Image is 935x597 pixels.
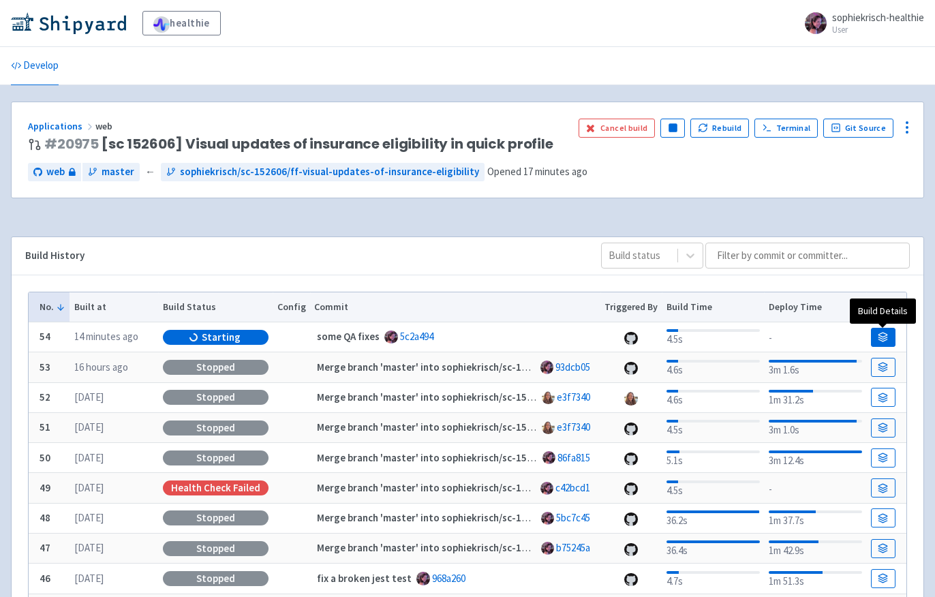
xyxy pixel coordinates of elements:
a: Build Details [871,328,895,347]
a: master [82,163,140,181]
th: Triggered By [600,292,662,322]
small: User [832,25,924,34]
strong: some QA fixes [317,330,380,343]
strong: fix a broken jest test [317,572,412,585]
time: 16 hours ago [74,361,128,373]
time: [DATE] [74,511,104,524]
a: Build Details [871,508,895,527]
div: Stopped [163,510,269,525]
th: Build Time [662,292,764,322]
strong: Merge branch 'master' into sophiekrisch/sc-152606/ff-visual-updates-of-insurance-eligibility [317,541,741,554]
time: 14 minutes ago [74,330,138,343]
a: sophiekrisch/sc-152606/ff-visual-updates-of-insurance-eligibility [161,163,485,181]
div: 4.6s [666,357,760,378]
time: [DATE] [74,541,104,554]
strong: Merge branch 'master' into sophiekrisch/sc-152606/ff-visual-updates-of-insurance-eligibility [317,481,741,494]
span: Starting [202,331,241,344]
a: 968a260 [432,572,465,585]
div: - [769,328,862,346]
button: No. [40,300,65,314]
div: - [769,479,862,497]
a: #20975 [44,134,99,153]
div: 1m 51.3s [769,568,862,590]
div: 3m 12.4s [769,448,862,469]
a: e3f7340 [557,391,590,403]
strong: Merge branch 'master' into sophiekrisch/sc-152606/ff-visual-updates-of-insurance-eligibility [317,391,741,403]
strong: Merge branch 'master' into sophiekrisch/sc-152606/ff-visual-updates-of-insurance-eligibility [317,451,741,464]
span: sophiekrisch/sc-152606/ff-visual-updates-of-insurance-eligibility [180,164,479,180]
a: 5c2a494 [400,330,433,343]
div: 4.5s [666,326,760,348]
a: Applications [28,120,95,132]
div: 1m 31.2s [769,387,862,408]
div: Stopped [163,450,269,465]
div: 3m 1.6s [769,357,862,378]
th: Build Status [158,292,273,322]
span: sophiekrisch-healthie [832,11,924,24]
a: sophiekrisch-healthie User [797,12,924,34]
img: Shipyard logo [11,12,126,34]
a: c42bcd1 [555,481,590,494]
b: 50 [40,451,50,464]
th: Built at [70,292,158,322]
div: 5.1s [666,448,760,469]
b: 51 [40,420,50,433]
span: web [95,120,114,132]
div: 4.5s [666,417,760,438]
time: [DATE] [74,420,104,433]
a: Git Source [823,119,893,138]
span: master [102,164,134,180]
b: 48 [40,511,50,524]
a: Develop [11,47,59,85]
div: 4.7s [666,568,760,590]
button: Cancel build [579,119,656,138]
a: Build Details [871,448,895,468]
b: 46 [40,572,50,585]
span: Opened [487,165,587,178]
div: 1m 42.9s [769,538,862,559]
time: [DATE] [74,451,104,464]
b: 52 [40,391,50,403]
a: e3f7340 [557,420,590,433]
span: ← [145,164,155,180]
div: Stopped [163,571,269,586]
b: 53 [40,361,50,373]
button: Rebuild [690,119,749,138]
div: 36.4s [666,538,760,559]
a: Terminal [754,119,818,138]
div: 4.5s [666,478,760,499]
div: Stopped [163,541,269,556]
strong: Merge branch 'master' into sophiekrisch/sc-152606/ff-visual-updates-of-insurance-eligibility [317,511,741,524]
div: 3m 1.0s [769,417,862,438]
th: Config [273,292,310,322]
input: Filter by commit or committer... [705,243,910,269]
a: Build Details [871,418,895,438]
a: Build Details [871,478,895,497]
a: b75245a [556,541,590,554]
time: [DATE] [74,391,104,403]
div: Health check failed [163,480,269,495]
a: healthie [142,11,221,35]
b: 47 [40,541,50,554]
div: 36.2s [666,508,760,529]
div: 1m 37.7s [769,508,862,529]
a: Build Details [871,569,895,588]
a: 93dcb05 [555,361,590,373]
a: Build Details [871,358,895,377]
time: [DATE] [74,481,104,494]
div: Stopped [163,360,269,375]
div: Stopped [163,420,269,435]
a: Build Details [871,388,895,407]
span: web [46,164,65,180]
div: 4.6s [666,387,760,408]
b: 54 [40,330,50,343]
a: Build Details [871,539,895,558]
time: [DATE] [74,572,104,585]
strong: Merge branch 'master' into sophiekrisch/sc-152606/ff-visual-updates-of-insurance-eligibility [317,420,741,433]
th: Deploy Time [764,292,866,322]
a: 5bc7c45 [556,511,590,524]
th: Commit [310,292,600,322]
a: 86fa815 [557,451,590,464]
strong: Merge branch 'master' into sophiekrisch/sc-152606/ff-visual-updates-of-insurance-eligibility [317,361,741,373]
button: Pause [660,119,685,138]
